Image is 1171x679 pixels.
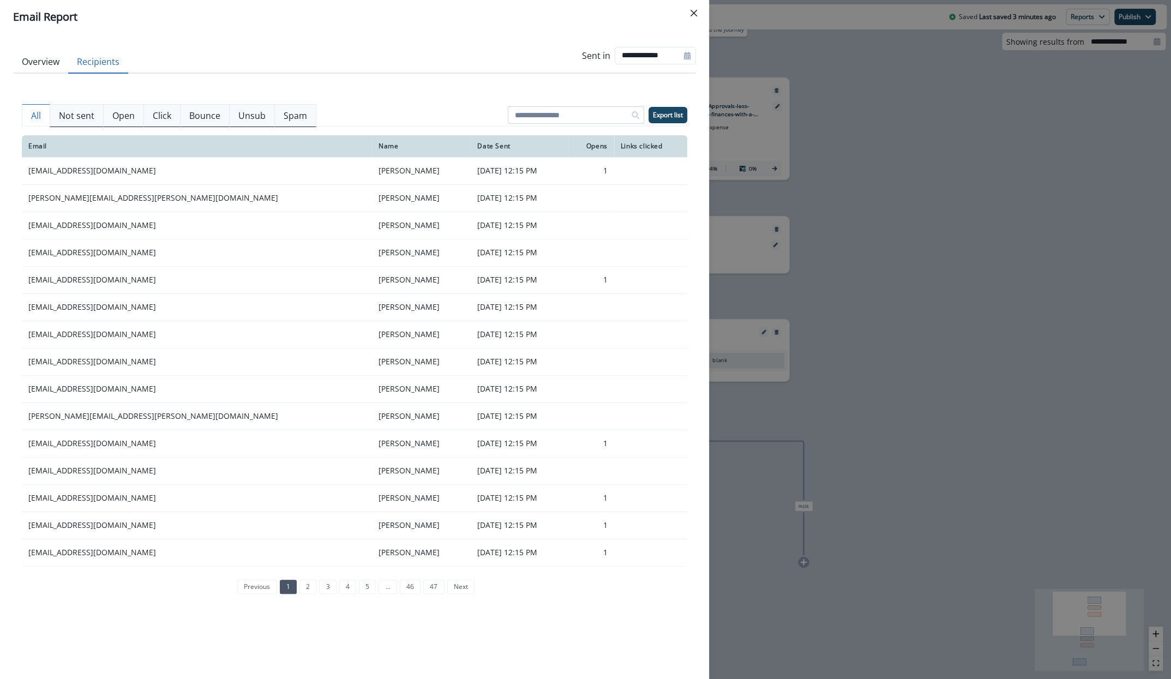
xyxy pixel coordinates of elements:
td: [PERSON_NAME] [372,212,471,239]
td: [EMAIL_ADDRESS][DOMAIN_NAME] [22,457,372,484]
button: Export list [648,107,687,123]
td: [EMAIL_ADDRESS][DOMAIN_NAME] [22,157,372,184]
div: Name [379,142,464,151]
p: [DATE] 12:15 PM [477,492,562,503]
td: [PERSON_NAME] [372,293,471,321]
a: Page 1 is your current page [280,580,297,594]
a: Page 47 [423,580,444,594]
td: [PERSON_NAME][EMAIL_ADDRESS][PERSON_NAME][DOMAIN_NAME] [22,402,372,430]
p: Unsub [238,109,266,122]
div: Email Report [13,9,696,25]
td: [PERSON_NAME] [372,348,471,375]
p: [DATE] 12:15 PM [477,465,562,476]
button: Overview [13,51,68,74]
td: [PERSON_NAME] [372,484,471,512]
div: Date Sent [477,142,562,151]
p: [DATE] 12:15 PM [477,547,562,558]
td: [EMAIL_ADDRESS][DOMAIN_NAME] [22,266,372,293]
td: [PERSON_NAME] [372,430,471,457]
td: 1 [568,484,614,512]
td: [PERSON_NAME] [372,266,471,293]
td: [EMAIL_ADDRESS][DOMAIN_NAME] [22,321,372,348]
button: Recipients [68,51,128,74]
p: [DATE] 12:15 PM [477,165,562,176]
p: Click [153,109,171,122]
p: [DATE] 12:15 PM [477,274,562,285]
td: 1 [568,430,614,457]
td: [PERSON_NAME] [372,512,471,539]
p: Export list [653,111,683,119]
td: [EMAIL_ADDRESS][DOMAIN_NAME] [22,239,372,266]
p: [DATE] 12:15 PM [477,383,562,394]
td: 1 [568,512,614,539]
td: [PERSON_NAME] [372,457,471,484]
p: Bounce [189,109,220,122]
td: [PERSON_NAME] [372,239,471,266]
p: [DATE] 12:15 PM [477,438,562,449]
p: [DATE] 12:15 PM [477,356,562,367]
p: [DATE] 12:15 PM [477,411,562,422]
td: [EMAIL_ADDRESS][DOMAIN_NAME] [22,484,372,512]
ul: Pagination [235,580,475,594]
td: [EMAIL_ADDRESS][DOMAIN_NAME] [22,539,372,566]
button: Close [685,4,702,22]
div: Links clicked [621,142,681,151]
p: [DATE] 12:15 PM [477,247,562,258]
p: All [31,109,41,122]
div: Email [28,142,365,151]
td: [PERSON_NAME] [372,375,471,402]
td: [EMAIL_ADDRESS][DOMAIN_NAME] [22,430,372,457]
a: Page 2 [299,580,316,594]
a: Page 3 [319,580,336,594]
td: [PERSON_NAME] [372,539,471,566]
td: [PERSON_NAME] [372,402,471,430]
p: [DATE] 12:15 PM [477,220,562,231]
a: Page 4 [339,580,356,594]
div: Opens [575,142,608,151]
td: [EMAIL_ADDRESS][DOMAIN_NAME] [22,212,372,239]
p: Open [112,109,135,122]
p: Not sent [59,109,94,122]
a: Page 46 [400,580,421,594]
a: Jump forward [379,580,397,594]
td: [PERSON_NAME] [372,157,471,184]
p: [DATE] 12:15 PM [477,520,562,531]
td: [PERSON_NAME] [372,321,471,348]
p: [DATE] 12:15 PM [477,193,562,203]
td: [EMAIL_ADDRESS][DOMAIN_NAME] [22,293,372,321]
td: 1 [568,266,614,293]
p: Spam [284,109,307,122]
td: 1 [568,539,614,566]
p: Sent in [582,49,610,62]
a: Page 5 [359,580,376,594]
td: 1 [568,157,614,184]
p: [DATE] 12:15 PM [477,302,562,313]
td: [EMAIL_ADDRESS][DOMAIN_NAME] [22,512,372,539]
td: [EMAIL_ADDRESS][DOMAIN_NAME] [22,348,372,375]
td: [PERSON_NAME] [372,184,471,212]
a: Next page [447,580,475,594]
p: [DATE] 12:15 PM [477,329,562,340]
td: [PERSON_NAME][EMAIL_ADDRESS][PERSON_NAME][DOMAIN_NAME] [22,184,372,212]
td: [EMAIL_ADDRESS][DOMAIN_NAME] [22,375,372,402]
